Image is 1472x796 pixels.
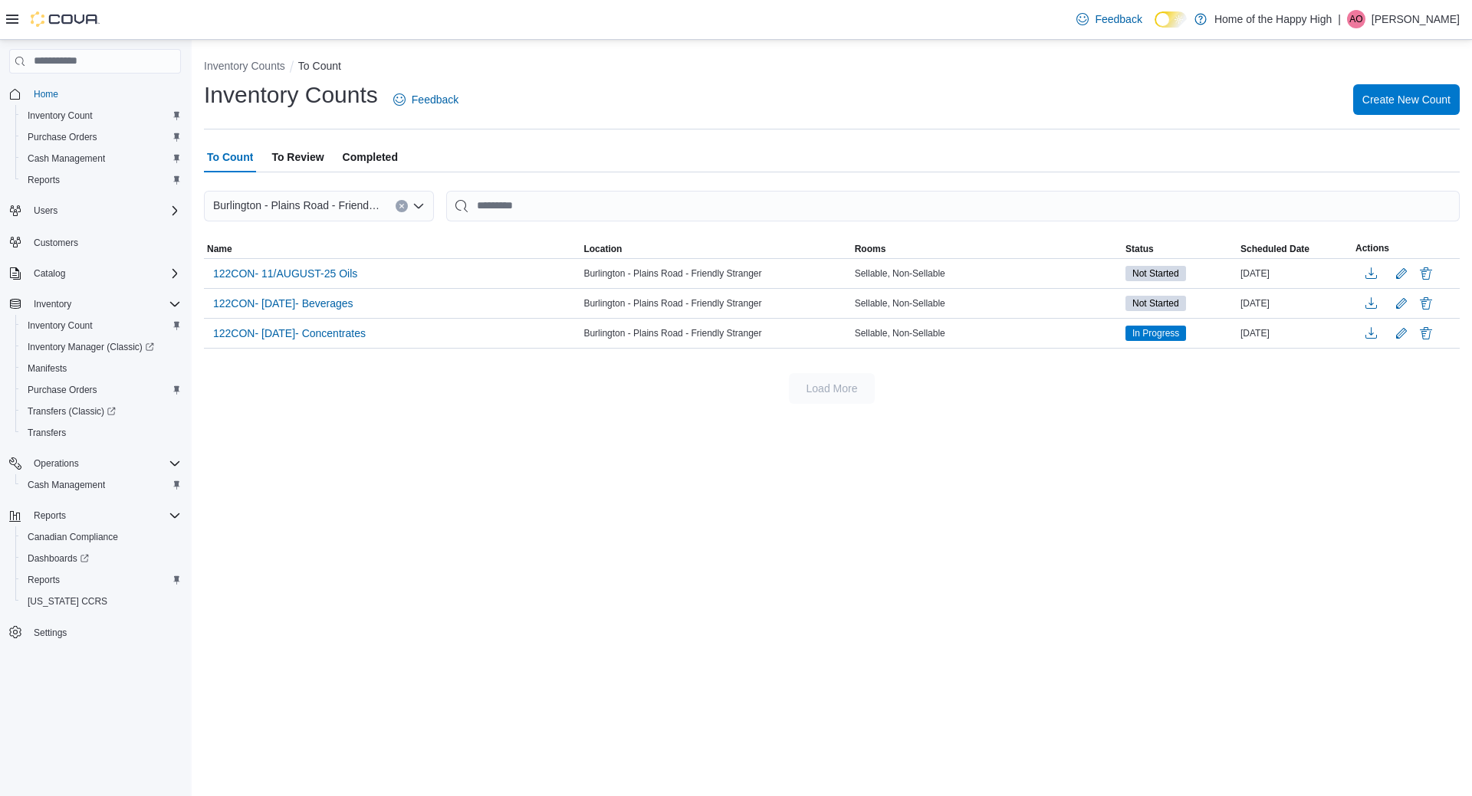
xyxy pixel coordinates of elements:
img: Cova [31,11,100,27]
button: Reports [3,505,187,526]
span: Feedback [412,92,458,107]
span: Dashboards [28,552,89,565]
button: Catalog [3,263,187,284]
button: Reports [15,569,187,591]
span: Transfers (Classic) [21,402,181,421]
a: Cash Management [21,149,111,168]
span: Dashboards [21,549,181,568]
span: Transfers (Classic) [28,405,116,418]
a: Inventory Count [21,106,99,125]
span: Transfers [21,424,181,442]
button: Users [28,201,64,220]
span: Name [207,243,232,255]
span: Scheduled Date [1240,243,1309,255]
span: Operations [28,454,181,473]
button: Open list of options [412,200,425,212]
span: Home [28,84,181,103]
button: Create New Count [1353,84,1460,115]
a: Inventory Manager (Classic) [15,336,187,358]
span: Actions [1355,242,1389,254]
span: Home [34,88,58,100]
button: Inventory Count [15,105,187,126]
span: Settings [34,627,67,639]
a: Transfers (Classic) [21,402,122,421]
a: [US_STATE] CCRS [21,592,113,611]
button: Operations [3,453,187,474]
span: Status [1125,243,1154,255]
div: [DATE] [1237,294,1352,313]
button: Transfers [15,422,187,444]
span: Washington CCRS [21,592,181,611]
span: Inventory Count [28,110,93,122]
a: Customers [28,234,84,252]
span: Cash Management [28,479,105,491]
span: AO [1349,10,1362,28]
button: Purchase Orders [15,126,187,148]
span: To Review [271,142,324,172]
button: Home [3,83,187,105]
span: To Count [207,142,253,172]
span: Completed [343,142,398,172]
button: Manifests [15,358,187,379]
div: [DATE] [1237,264,1352,283]
a: Feedback [387,84,465,115]
span: Reports [28,174,60,186]
a: Canadian Compliance [21,528,124,546]
a: Reports [21,571,66,589]
span: Burlington - Plains Road - Friendly Stranger [583,267,761,280]
span: Reports [28,574,60,586]
button: Purchase Orders [15,379,187,401]
span: Not Started [1125,266,1186,281]
span: Manifests [21,359,181,378]
span: Cash Management [21,149,181,168]
span: Purchase Orders [21,128,181,146]
span: Load More [807,381,858,396]
span: Not Started [1132,267,1179,280]
span: Reports [34,509,66,522]
span: Customers [34,237,78,249]
span: Feedback [1095,11,1142,27]
span: Burlington - Plains Road - Friendly Stranger [213,196,380,215]
span: Customers [28,232,181,251]
span: Inventory Count [28,319,93,332]
a: Reports [21,171,66,189]
button: 122CON- [DATE]- Beverages [207,292,360,315]
span: Inventory Count [21,106,181,125]
span: In Progress [1125,326,1186,341]
button: Status [1122,240,1237,258]
span: Purchase Orders [28,131,97,143]
button: Cash Management [15,148,187,169]
p: [PERSON_NAME] [1372,10,1460,28]
a: Transfers [21,424,72,442]
span: Create New Count [1362,92,1451,107]
span: Settings [28,623,181,642]
button: To Count [298,60,341,72]
div: [DATE] [1237,324,1352,342]
button: Load More [789,373,875,404]
button: Name [204,240,580,258]
a: Purchase Orders [21,381,103,399]
span: Inventory Manager (Classic) [21,338,181,356]
span: Burlington - Plains Road - Friendly Stranger [583,327,761,339]
span: Cash Management [28,152,105,165]
button: Reports [28,506,72,525]
a: Inventory Count [21,316,99,335]
button: 122CON- [DATE]- Concentrates [207,322,372,345]
div: Alex Omiotek [1347,10,1365,28]
span: Manifests [28,362,67,375]
span: Inventory Manager (Classic) [28,341,154,353]
a: Inventory Manager (Classic) [21,338,160,356]
button: Canadian Compliance [15,526,187,548]
span: Cash Management [21,476,181,494]
span: Reports [21,171,181,189]
span: Users [34,205,58,217]
input: Dark Mode [1155,11,1187,28]
span: Purchase Orders [21,381,181,399]
button: Inventory Counts [204,60,285,72]
span: Catalog [34,267,65,280]
button: Reports [15,169,187,191]
span: [US_STATE] CCRS [28,595,107,608]
span: Not Started [1132,296,1179,310]
input: This is a search bar. After typing your query, hit enter to filter the results lower in the page. [446,191,1460,221]
nav: Complex example [9,77,181,683]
